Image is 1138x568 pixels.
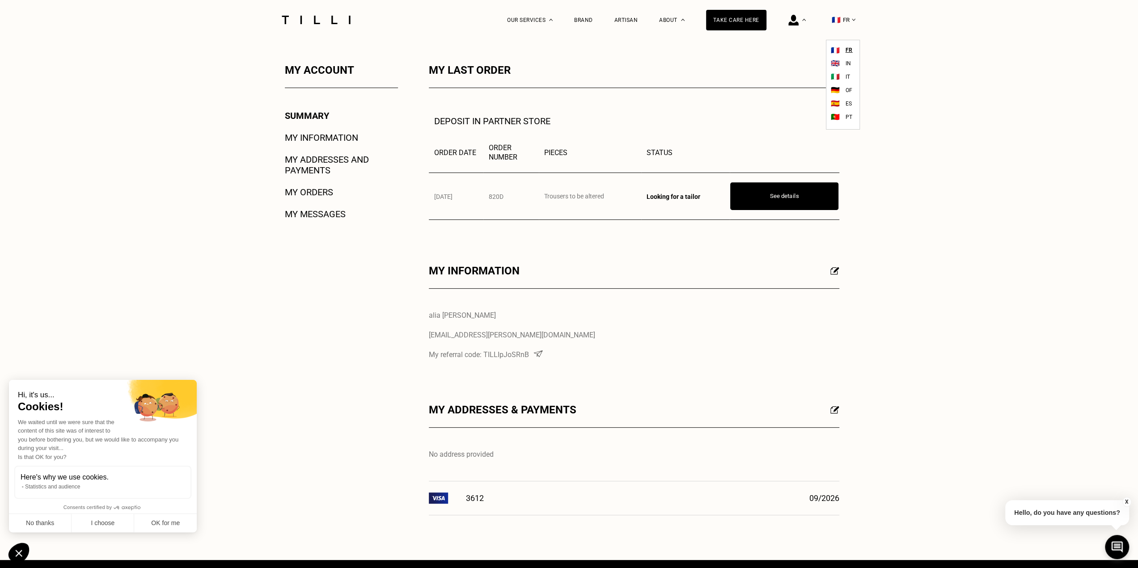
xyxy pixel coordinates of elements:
font: Status [647,148,673,157]
font: My account [285,64,354,76]
font: My information [429,265,520,277]
font: My referral code: [429,350,482,359]
font: 🇫🇷 [831,46,840,55]
font: PT [846,114,853,120]
font: 09/2026 [809,493,839,503]
font: Trousers to be altered [544,193,604,200]
a: Brand [574,17,593,23]
font: ES [846,101,852,107]
a: Summary [285,110,329,121]
font: alia [429,311,440,320]
a: My information [285,132,358,143]
font: Take care here [713,17,759,23]
font: Pieces [544,148,567,157]
img: Share your referral code [533,350,544,357]
img: VISA logo [429,492,448,504]
a: My addresses and payments [285,154,398,176]
font: Hello, do you have any questions? [1014,509,1120,516]
font: Order number [489,143,517,161]
font: OF [846,87,853,93]
font: 🇪🇸 [831,99,840,108]
font: 🇩🇪 [831,86,840,94]
a: My messages [285,209,346,219]
font: Deposit in partner store [434,116,550,126]
font: No address provided [429,450,494,459]
font: 🇵🇹 [831,113,840,121]
font: FR [846,47,853,53]
a: Take care here [706,10,766,30]
font: Order date [434,148,476,157]
img: About drop-down menu [681,19,685,21]
font: FR [843,17,850,23]
a: Artisan [614,17,638,23]
img: Edit my profile [830,267,839,275]
img: drop-down menu [852,19,855,21]
font: 3612 [466,493,484,503]
font: 🇬🇧 [831,59,840,67]
a: OF [843,84,855,96]
font: My addresses and payments [285,154,369,176]
button: See details [730,182,838,210]
font: About [659,17,677,23]
img: Tilli Dressmaking Service Logo [279,16,354,24]
a: IN [843,58,854,69]
img: Drop-down menu [549,19,553,21]
font: IT [846,74,850,80]
font: Our services [507,17,546,23]
font: 🇮🇹 [831,72,840,81]
font: [EMAIL_ADDRESS][PERSON_NAME][DOMAIN_NAME] [429,331,595,339]
a: FR [846,45,853,55]
button: X [1122,497,1131,507]
font: TILLIpJoSRnB [483,350,529,359]
font: 🇫🇷 [832,16,841,24]
img: Edit my profile [830,406,839,414]
font: [DATE] [434,193,453,200]
img: Drop-down menu [802,19,806,21]
font: 820D [489,193,503,200]
font: My last order [429,64,511,76]
a: PT [843,111,855,122]
img: connection icon [788,15,799,25]
font: My addresses & payments [429,404,576,416]
font: IN [846,60,851,67]
font: Looking for a tailor [647,193,700,200]
a: My orders [285,187,333,198]
a: IT [843,71,853,82]
font: See details [770,193,799,200]
font: X [1125,499,1129,505]
font: [PERSON_NAME] [442,311,496,320]
a: ES [843,98,855,109]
